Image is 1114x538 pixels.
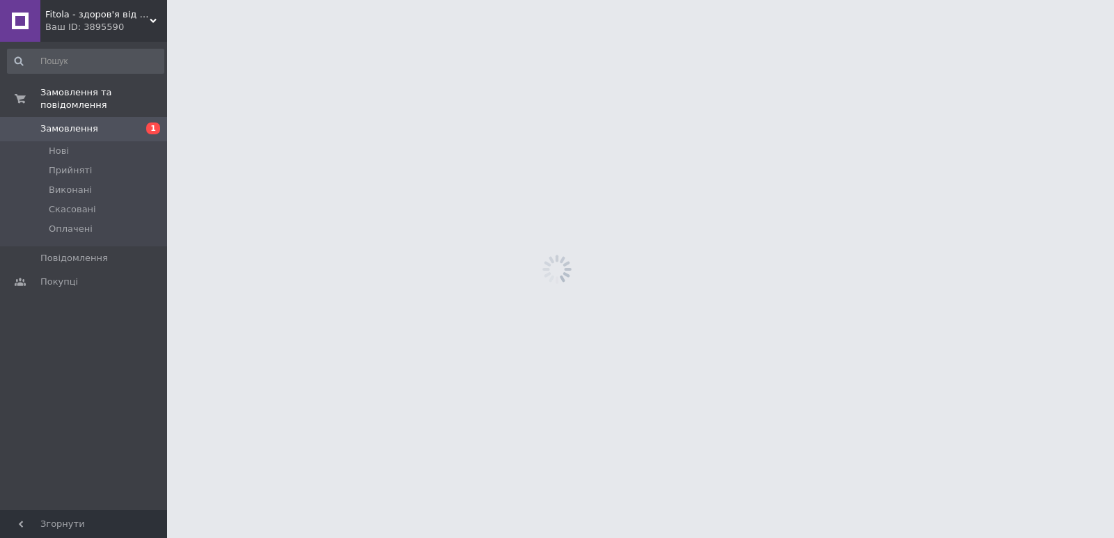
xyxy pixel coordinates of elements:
[45,8,150,21] span: Fitola - здоров'я від природи
[45,21,167,33] div: Ваш ID: 3895590
[49,184,92,196] span: Виконані
[40,86,167,111] span: Замовлення та повідомлення
[40,276,78,288] span: Покупці
[146,122,160,134] span: 1
[40,252,108,264] span: Повідомлення
[49,223,93,235] span: Оплачені
[49,203,96,216] span: Скасовані
[49,145,69,157] span: Нові
[49,164,92,177] span: Прийняті
[40,122,98,135] span: Замовлення
[7,49,164,74] input: Пошук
